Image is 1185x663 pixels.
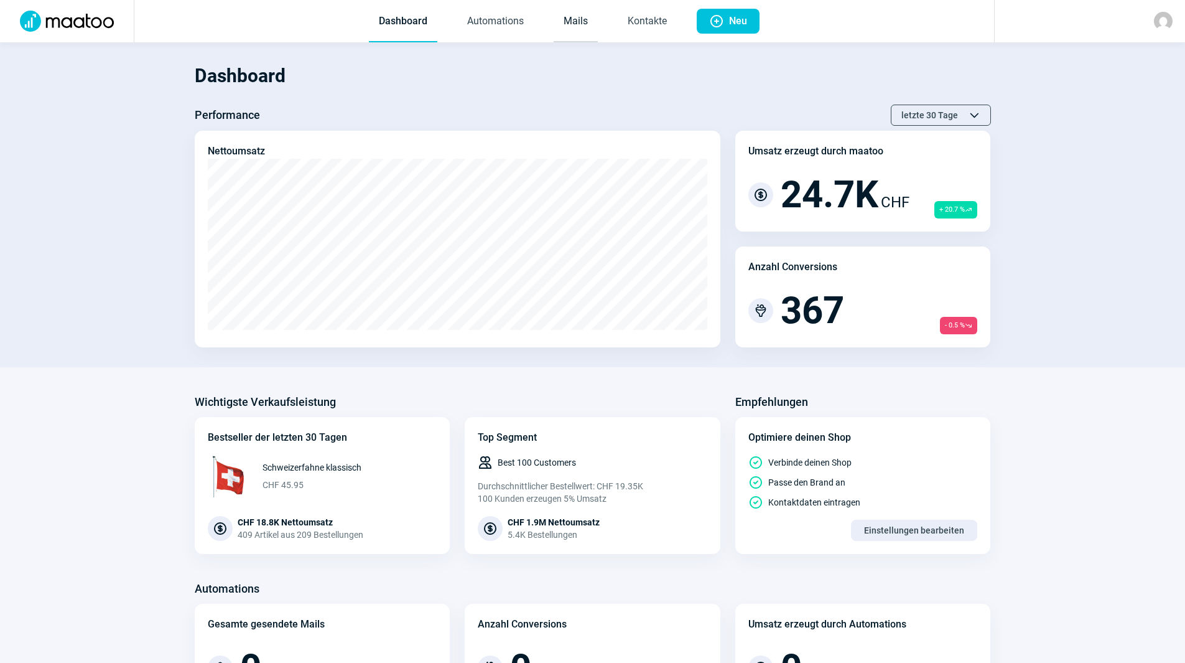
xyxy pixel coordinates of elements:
[195,579,259,599] h3: Automations
[554,1,598,42] a: Mails
[781,176,878,214] span: 24.7K
[508,529,600,541] div: 5.4K Bestellungen
[748,144,883,159] div: Umsatz erzeugt durch maatoo
[195,105,260,125] h3: Performance
[263,461,361,474] span: Schweizerfahne klassisch
[881,191,909,214] span: CHF
[781,292,844,329] span: 367
[934,201,977,219] span: + 20.7 %
[457,1,534,42] a: Automations
[263,479,361,491] span: CHF 45.95
[208,455,250,497] img: 68x68
[768,476,845,489] span: Passe den Brand an
[208,617,325,632] div: Gesamte gesendete Mails
[748,617,906,632] div: Umsatz erzeugt durch Automations
[238,529,363,541] div: 409 Artikel aus 209 Bestellungen
[697,9,760,34] button: Neu
[498,456,576,469] span: Best 100 Customers
[864,520,964,540] span: Einstellungen bearbeiten
[748,260,837,275] div: Anzahl Conversions
[195,392,336,412] h3: Wichtigste Verkaufsleistung
[478,430,707,445] div: Top Segment
[1154,12,1173,31] img: avatar
[12,11,121,32] img: Logo
[901,105,958,125] span: letzte 30 Tage
[478,480,707,505] div: Durchschnittlicher Bestellwert: CHF 19.35K 100 Kunden erzeugen 5% Umsatz
[851,520,977,541] button: Einstellungen bearbeiten
[940,317,977,334] span: - 0.5 %
[238,516,363,529] div: CHF 18.8K Nettoumsatz
[748,430,978,445] div: Optimiere deinen Shop
[195,55,991,97] h1: Dashboard
[208,430,437,445] div: Bestseller der letzten 30 Tagen
[735,392,808,412] h3: Empfehlungen
[618,1,677,42] a: Kontakte
[508,516,600,529] div: CHF 1.9M Nettoumsatz
[369,1,437,42] a: Dashboard
[768,496,860,509] span: Kontaktdaten eintragen
[729,9,747,34] span: Neu
[478,617,567,632] div: Anzahl Conversions
[208,144,265,159] div: Nettoumsatz
[768,456,852,469] span: Verbinde deinen Shop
